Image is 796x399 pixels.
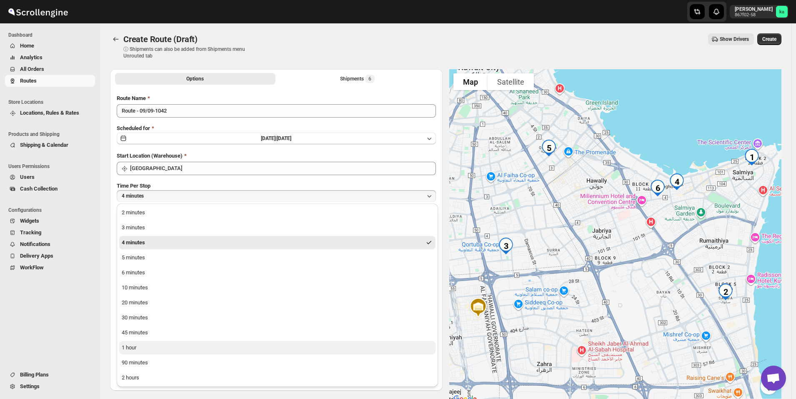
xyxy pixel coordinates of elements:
span: Products and Shipping [8,131,96,138]
button: Shipping & Calendar [5,139,95,151]
button: Cash Collection [5,183,95,195]
span: Locations, Rules & Rates [20,110,79,116]
div: 30 minutes [122,314,148,322]
button: 6 minutes [119,266,436,279]
button: Selected Shipments [277,73,438,85]
span: Show Drivers [720,36,749,43]
button: Create [757,33,781,45]
button: Widgets [5,215,95,227]
span: Create [762,36,776,43]
button: Notifications [5,238,95,250]
span: Store Locations [8,99,96,105]
div: 4 minutes [122,238,145,247]
button: All Route Options [115,73,275,85]
button: All Orders [5,63,95,75]
button: Analytics [5,52,95,63]
button: Users [5,171,95,183]
span: Users [20,174,35,180]
button: Show Drivers [708,33,754,45]
div: 90 minutes [122,359,148,367]
span: Widgets [20,218,39,224]
span: Tracking [20,229,41,236]
button: Delivery Apps [5,250,95,262]
p: [PERSON_NAME] [735,6,773,13]
button: Routes [5,75,95,87]
button: Show satellite imagery [488,73,534,90]
span: Billing Plans [20,371,49,378]
div: 3 minutes [122,223,145,232]
div: 1 hour [122,344,136,352]
button: Billing Plans [5,369,95,381]
text: ka [779,9,784,15]
span: Scheduled for [117,125,150,131]
button: 10 minutes [119,281,436,294]
button: 30 minutes [119,311,436,324]
span: Settings [20,383,40,389]
span: khaled alrashidi [776,6,788,18]
button: 20 minutes [119,296,436,309]
span: Create Route (Draft) [123,34,198,44]
span: Home [20,43,34,49]
button: [DATE]|[DATE] [117,133,436,144]
span: [DATE] [277,136,291,141]
span: Users Permissions [8,163,96,170]
p: ⓘ Shipments can also be added from Shipments menu Unrouted tab [123,46,255,59]
button: 4 minutes [119,236,436,249]
p: 867f02-58 [735,13,773,18]
span: WorkFlow [20,264,44,271]
button: Show street map [453,73,488,90]
div: 5 [537,136,561,160]
button: 2 hours [119,371,436,384]
button: 90 minutes [119,356,436,369]
div: 2 minutes [122,208,145,217]
button: Tracking [5,227,95,238]
button: 45 minutes [119,326,436,339]
span: Analytics [20,54,43,60]
button: Settings [5,381,95,392]
div: 10 minutes [122,284,148,292]
span: Start Location (Warehouse) [117,153,183,159]
span: Shipping & Calendar [20,142,68,148]
div: 2 [714,280,737,304]
button: 3 minutes [119,221,436,234]
div: Open chat [761,366,786,391]
div: 2 hours [122,374,139,382]
span: Options [186,75,204,82]
div: 45 minutes [122,329,148,337]
span: Route Name [117,95,146,101]
button: WorkFlow [5,262,95,274]
span: Time Per Stop [117,183,150,189]
input: Eg: Bengaluru Route [117,104,436,118]
div: 6 [646,176,669,200]
img: ScrollEngine [7,1,69,22]
span: Dashboard [8,32,96,38]
div: 1 [740,146,763,169]
button: 1 hour [119,341,436,354]
span: Notifications [20,241,50,247]
div: 3 [494,234,518,258]
span: 4 minutes [122,193,144,199]
div: All Route Options [110,88,443,356]
button: 5 minutes [119,251,436,264]
span: 6 [368,75,371,82]
div: Shipments [340,75,375,83]
div: 5 minutes [122,253,145,262]
span: Configurations [8,207,96,213]
span: Routes [20,78,37,84]
div: 4 [665,170,688,193]
button: Map camera controls [761,378,777,394]
button: 2 minutes [119,206,436,219]
div: 6 minutes [122,269,145,277]
span: [DATE] | [261,136,277,141]
input: Search location [130,162,436,175]
button: User menu [730,5,788,18]
button: Home [5,40,95,52]
span: Cash Collection [20,186,58,192]
button: 4 minutes [117,190,436,202]
span: All Orders [20,66,44,72]
div: 20 minutes [122,299,148,307]
span: Delivery Apps [20,253,53,259]
button: Routes [110,33,122,45]
button: Locations, Rules & Rates [5,107,95,119]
